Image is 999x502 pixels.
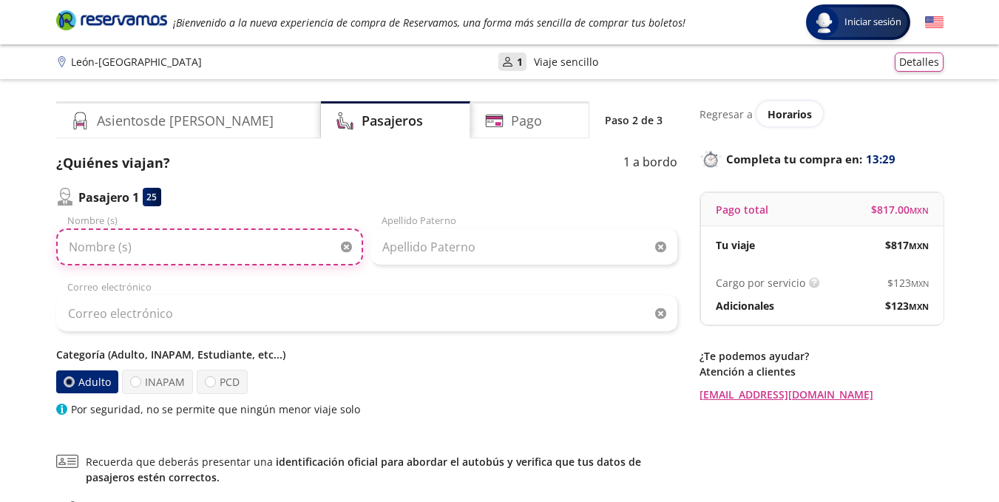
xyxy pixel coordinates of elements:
[700,106,753,122] p: Regresar a
[885,237,929,253] span: $ 817
[909,301,929,312] small: MXN
[716,275,805,291] p: Cargo por servicio
[866,151,895,168] span: 13:29
[362,111,423,131] h4: Pasajeros
[55,370,118,393] label: Adulto
[839,15,907,30] span: Iniciar sesión
[887,275,929,291] span: $ 123
[885,298,929,313] span: $ 123
[623,153,677,173] p: 1 a bordo
[517,54,523,69] p: 1
[71,401,360,417] p: Por seguridad, no se permite que ningún menor viaje solo
[913,416,984,487] iframe: Messagebird Livechat Widget
[716,237,755,253] p: Tu viaje
[122,370,193,394] label: INAPAM
[700,348,944,364] p: ¿Te podemos ayudar?
[56,9,167,31] i: Brand Logo
[197,370,248,394] label: PCD
[534,54,598,69] p: Viaje sencillo
[871,202,929,217] span: $ 817.00
[716,298,774,313] p: Adicionales
[700,101,944,126] div: Regresar a ver horarios
[700,387,944,402] a: [EMAIL_ADDRESS][DOMAIN_NAME]
[700,364,944,379] p: Atención a clientes
[511,111,542,131] h4: Pago
[716,202,768,217] p: Pago total
[700,149,944,169] p: Completa tu compra en :
[143,188,161,206] div: 25
[97,111,274,131] h4: Asientos de [PERSON_NAME]
[56,228,363,265] input: Nombre (s)
[895,52,944,72] button: Detalles
[56,347,677,362] p: Categoría (Adulto, INAPAM, Estudiante, etc...)
[56,153,170,173] p: ¿Quiénes viajan?
[173,16,685,30] em: ¡Bienvenido a la nueva experiencia de compra de Reservamos, una forma más sencilla de comprar tus...
[56,295,677,332] input: Correo electrónico
[78,189,139,206] p: Pasajero 1
[910,205,929,216] small: MXN
[925,13,944,32] button: English
[909,240,929,251] small: MXN
[605,112,663,128] p: Paso 2 de 3
[768,107,812,121] span: Horarios
[370,228,677,265] input: Apellido Paterno
[86,455,641,484] a: identificación oficial para abordar el autobús y verifica que tus datos de pasajeros estén correc...
[911,278,929,289] small: MXN
[86,454,677,485] span: Recuerda que deberás presentar una
[56,9,167,35] a: Brand Logo
[71,54,202,69] p: León - [GEOGRAPHIC_DATA]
